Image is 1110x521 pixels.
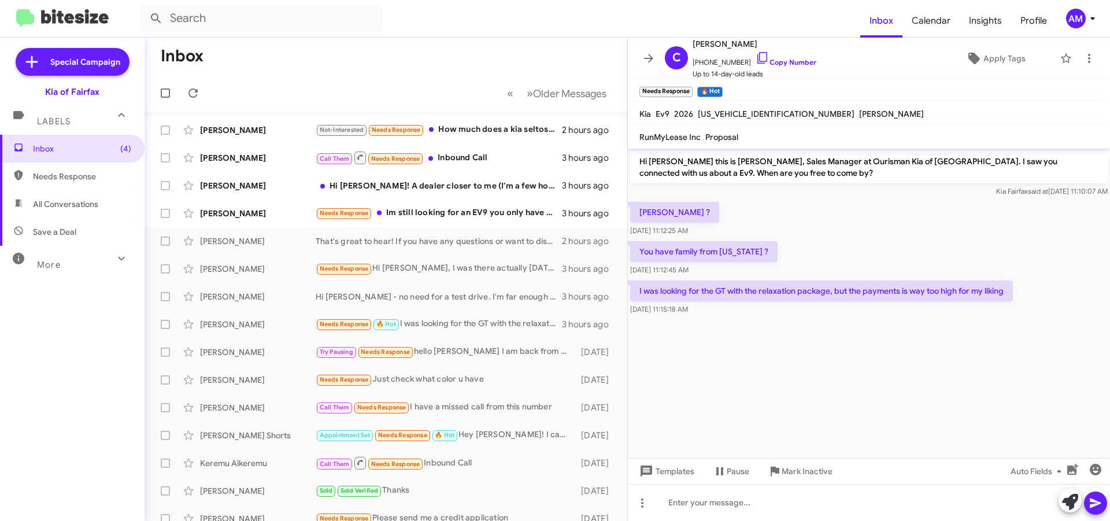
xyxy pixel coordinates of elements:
[575,485,618,497] div: [DATE]
[320,126,364,134] span: Not-Interested
[727,461,749,482] span: Pause
[630,305,688,313] span: [DATE] 11:15:18 AM
[639,132,701,142] span: RunMyLease Inc
[320,155,350,162] span: Call Them
[698,109,854,119] span: [US_VEHICLE_IDENTIFICATION_NUMBER]
[200,235,316,247] div: [PERSON_NAME]
[200,346,316,358] div: [PERSON_NAME]
[200,152,316,164] div: [PERSON_NAME]
[704,461,758,482] button: Pause
[316,317,562,331] div: I was looking for the GT with the relaxation package, but the payments is way too high for my liking
[320,320,369,328] span: Needs Response
[630,226,688,235] span: [DATE] 11:12:25 AM
[37,260,61,270] span: More
[693,37,816,51] span: [PERSON_NAME]
[316,484,575,497] div: Thanks
[320,376,369,383] span: Needs Response
[520,82,613,105] button: Next
[357,404,406,411] span: Needs Response
[983,48,1026,69] span: Apply Tags
[200,402,316,413] div: [PERSON_NAME]
[562,152,618,164] div: 3 hours ago
[161,47,203,65] h1: Inbox
[378,431,427,439] span: Needs Response
[533,87,606,100] span: Older Messages
[697,87,722,97] small: 🔥 Hot
[562,208,618,219] div: 3 hours ago
[1011,461,1066,482] span: Auto Fields
[320,431,371,439] span: Appointment Set
[320,348,353,356] span: Try Pausing
[316,262,562,275] div: Hi [PERSON_NAME], I was there actually [DATE] looked at the car like the car or concerned about t...
[562,180,618,191] div: 3 hours ago
[371,460,420,468] span: Needs Response
[639,109,651,119] span: Kia
[316,456,575,470] div: Inbound Call
[562,319,618,330] div: 3 hours ago
[320,265,369,272] span: Needs Response
[316,291,562,302] div: Hi [PERSON_NAME] - no need for a test drive. I'm far enough along that it's just numbers at this ...
[320,460,350,468] span: Call Them
[1066,9,1086,28] div: AM
[575,374,618,386] div: [DATE]
[575,457,618,469] div: [DATE]
[33,171,131,182] span: Needs Response
[758,461,842,482] button: Mark Inactive
[562,235,618,247] div: 2 hours ago
[936,48,1054,69] button: Apply Tags
[320,487,333,494] span: Sold
[674,109,693,119] span: 2026
[37,116,71,127] span: Labels
[120,143,131,154] span: (4)
[320,209,369,217] span: Needs Response
[33,226,76,238] span: Save a Deal
[371,155,420,162] span: Needs Response
[316,180,562,191] div: Hi [PERSON_NAME]! A dealer closer to me (I'm a few hours from [GEOGRAPHIC_DATA]) got one in inven...
[316,345,575,359] div: hello [PERSON_NAME] I am back from my trip. thank you for your patience I am interested in the [P...
[200,485,316,497] div: [PERSON_NAME]
[316,373,575,386] div: Just check what color u have
[860,4,902,38] a: Inbox
[1056,9,1097,28] button: AM
[33,198,98,210] span: All Conversations
[639,87,693,97] small: Needs Response
[960,4,1011,38] span: Insights
[316,428,575,442] div: Hey [PERSON_NAME]! I can stop by in a few minutes, after my meeting.
[1011,4,1056,38] a: Profile
[376,320,396,328] span: 🔥 Hot
[316,235,562,247] div: That's great to hear! If you have any questions or want to discuss your vehicle further, feel fre...
[45,86,99,98] div: Kia of Fairfax
[575,346,618,358] div: [DATE]
[902,4,960,38] span: Calendar
[1028,187,1048,195] span: said at
[996,187,1108,195] span: Kia Fairfax [DATE] 11:10:07 AM
[341,487,379,494] span: Sold Verified
[630,151,1108,183] p: Hi [PERSON_NAME] this is [PERSON_NAME], Sales Manager at Ourisman Kia of [GEOGRAPHIC_DATA]. I saw...
[782,461,832,482] span: Mark Inactive
[859,109,924,119] span: [PERSON_NAME]
[628,461,704,482] button: Templates
[705,132,738,142] span: Proposal
[656,109,669,119] span: Ev9
[693,51,816,68] span: [PHONE_NUMBER]
[316,150,562,165] div: Inbound Call
[630,241,778,262] p: You have family from [US_STATE] ?
[200,374,316,386] div: [PERSON_NAME]
[200,430,316,441] div: [PERSON_NAME] Shorts
[527,86,533,101] span: »
[200,208,316,219] div: [PERSON_NAME]
[562,291,618,302] div: 3 hours ago
[1001,461,1075,482] button: Auto Fields
[33,143,131,154] span: Inbox
[756,58,816,66] a: Copy Number
[50,56,120,68] span: Special Campaign
[637,461,694,482] span: Templates
[16,48,129,76] a: Special Campaign
[200,180,316,191] div: [PERSON_NAME]
[575,430,618,441] div: [DATE]
[200,263,316,275] div: [PERSON_NAME]
[200,124,316,136] div: [PERSON_NAME]
[361,348,410,356] span: Needs Response
[575,402,618,413] div: [DATE]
